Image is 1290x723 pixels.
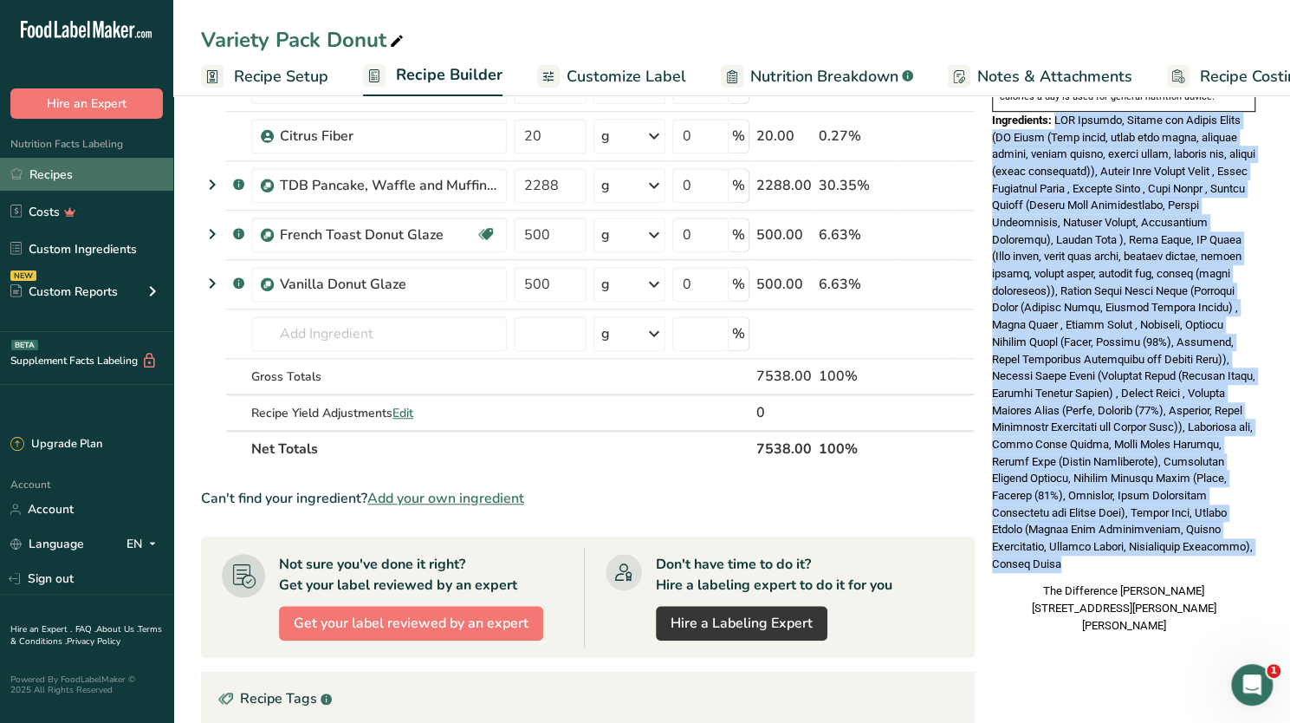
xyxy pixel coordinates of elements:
[10,88,163,119] button: Hire an Expert
[10,436,102,453] div: Upgrade Plan
[201,24,407,55] div: Variety Pack Donut
[392,405,413,421] span: Edit
[977,65,1132,88] span: Notes & Attachments
[819,225,892,245] div: 6.63%
[10,623,162,648] a: Terms & Conditions .
[567,65,686,88] span: Customize Label
[601,323,610,344] div: g
[819,126,892,147] div: 0.27%
[601,175,610,196] div: g
[261,179,274,192] img: Sub Recipe
[601,126,610,147] div: g
[363,55,502,97] a: Recipe Builder
[279,606,543,641] button: Get your label reviewed by an expert
[201,488,975,509] div: Can't find your ingredient?
[750,65,898,88] span: Nutrition Breakdown
[251,316,507,351] input: Add Ingredient
[279,554,517,596] div: Not sure you've done it right? Get your label reviewed by an expert
[280,175,496,196] div: TDB Pancake, Waffle and Muffin Flour
[280,225,476,245] div: French Toast Donut Glaze
[948,57,1132,96] a: Notes & Attachments
[396,63,502,87] span: Recipe Builder
[992,114,1255,570] span: LOR Ipsumdo, Sitame con Adipis Elits (DO Eiusm (Temp incid, utlab etdo magna, aliquae admini, ven...
[756,126,812,147] div: 20.00
[10,529,84,559] a: Language
[10,283,118,301] div: Custom Reports
[251,404,507,422] div: Recipe Yield Adjustments
[367,488,524,509] span: Add your own ingredient
[753,430,815,466] th: 7538.00
[251,368,507,386] div: Gross Totals
[601,274,610,295] div: g
[261,278,274,291] img: Sub Recipe
[126,534,163,555] div: EN
[819,274,892,295] div: 6.63%
[280,126,496,147] div: Citrus Fiber
[819,366,892,387] div: 100%
[756,175,812,196] div: 2288.00
[1231,664,1273,706] iframe: Intercom live chat
[261,229,274,242] img: Sub Recipe
[756,402,812,423] div: 0
[601,225,610,245] div: g
[756,225,812,245] div: 500.00
[756,274,812,295] div: 500.00
[96,623,138,635] a: About Us .
[10,270,36,281] div: NEW
[201,57,328,96] a: Recipe Setup
[815,430,896,466] th: 100%
[1267,664,1280,678] span: 1
[656,606,827,641] a: Hire a Labeling Expert
[248,430,753,466] th: Net Totals
[992,114,1052,127] span: Ingredients:
[721,57,913,96] a: Nutrition Breakdown
[10,623,72,635] a: Hire an Expert .
[11,340,38,350] div: BETA
[756,366,812,387] div: 7538.00
[819,175,892,196] div: 30.35%
[537,57,686,96] a: Customize Label
[294,613,528,634] span: Get your label reviewed by an expert
[656,554,892,596] div: Don't have time to do it? Hire a labeling expert to do it for you
[234,65,328,88] span: Recipe Setup
[75,623,96,635] a: FAQ .
[10,674,163,695] div: Powered By FoodLabelMaker © 2025 All Rights Reserved
[992,583,1255,634] div: The Difference [PERSON_NAME] [STREET_ADDRESS][PERSON_NAME][PERSON_NAME]
[280,274,496,295] div: Vanilla Donut Glaze
[67,635,120,648] a: Privacy Policy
